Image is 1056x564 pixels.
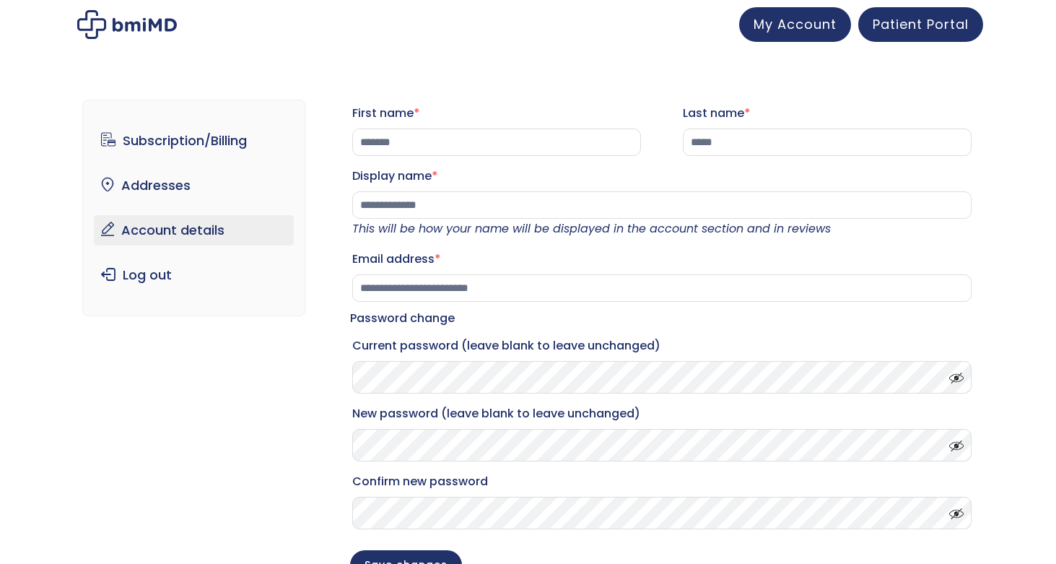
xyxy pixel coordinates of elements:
[350,308,455,329] legend: Password change
[352,165,972,188] label: Display name
[77,10,177,39] img: My account
[683,102,972,125] label: Last name
[352,402,972,425] label: New password (leave blank to leave unchanged)
[94,215,294,246] a: Account details
[352,334,972,357] label: Current password (leave blank to leave unchanged)
[352,220,831,237] em: This will be how your name will be displayed in the account section and in reviews
[754,15,837,33] span: My Account
[94,126,294,156] a: Subscription/Billing
[352,102,641,125] label: First name
[352,248,972,271] label: Email address
[94,170,294,201] a: Addresses
[94,260,294,290] a: Log out
[82,100,305,316] nav: Account pages
[873,15,969,33] span: Patient Portal
[352,470,972,493] label: Confirm new password
[858,7,983,42] a: Patient Portal
[739,7,851,42] a: My Account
